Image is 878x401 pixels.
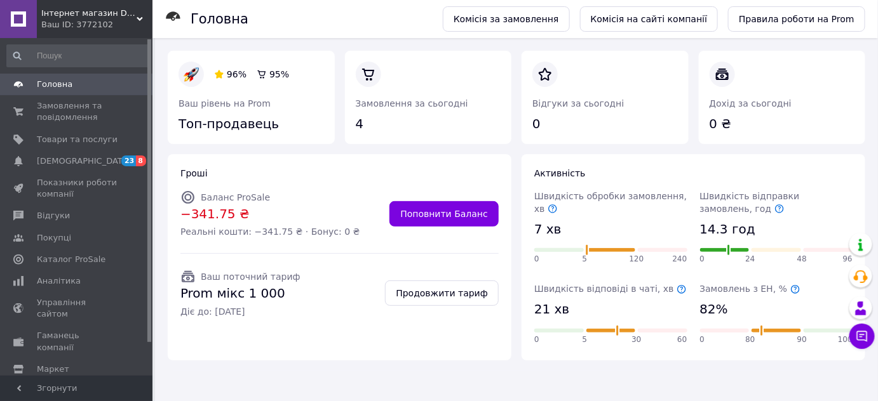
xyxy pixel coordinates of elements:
[700,220,755,239] span: 14.3 год
[180,284,301,303] span: Prom мікс 1 000
[700,300,728,319] span: 82%
[180,205,360,223] span: −341.75 ₴
[630,254,644,265] span: 120
[534,254,539,265] span: 0
[37,210,70,221] span: Відгуки
[631,334,641,345] span: 30
[583,254,588,265] span: 5
[201,192,270,202] span: Баланс ProSale
[843,254,853,265] span: 96
[37,364,69,375] span: Маркет
[180,168,208,178] span: Гроші
[534,168,586,178] span: Активність
[534,284,687,294] span: Швидкість відповіді в чаті, хв
[745,334,755,345] span: 80
[700,191,800,214] span: Швидкість відправки замовлень, год
[37,134,118,145] span: Товари та послуги
[849,324,875,349] button: Чат з покупцем
[136,155,146,166] span: 8
[37,100,118,123] span: Замовлення та повідомлення
[37,155,131,167] span: [DEMOGRAPHIC_DATA]
[6,44,150,67] input: Пошук
[700,284,800,294] span: Замовлень з ЕН, %
[583,334,588,345] span: 5
[838,334,853,345] span: 100
[41,19,152,30] div: Ваш ID: 3772102
[580,6,719,32] a: Комісія на сайті компанії
[37,232,71,244] span: Покупці
[37,177,118,200] span: Показники роботи компанії
[191,11,248,27] h1: Головна
[534,191,687,214] span: Швидкість обробки замовлення, хв
[37,275,81,287] span: Аналітика
[121,155,136,166] span: 23
[797,334,807,345] span: 90
[227,69,247,79] span: 96%
[385,280,499,306] a: Продовжити тариф
[700,254,705,265] span: 0
[797,254,807,265] span: 48
[728,6,865,32] a: Правила роботи на Prom
[389,201,499,227] a: Поповнити Баланс
[677,334,687,345] span: 60
[443,6,570,32] a: Комісія за замовлення
[37,330,118,353] span: Гаманець компанії
[700,334,705,345] span: 0
[534,334,539,345] span: 0
[37,79,72,90] span: Головна
[180,305,301,318] span: Діє до: [DATE]
[41,8,137,19] span: Інтернет магазин DeVo - різноманітні товари по доступній ціні.
[534,220,562,239] span: 7 хв
[37,297,118,320] span: Управління сайтом
[534,300,569,319] span: 21 хв
[745,254,755,265] span: 24
[37,254,105,265] span: Каталог ProSale
[180,225,360,238] span: Реальні кошти: −341.75 ₴ · Бонус: 0 ₴
[269,69,289,79] span: 95%
[673,254,687,265] span: 240
[201,272,301,282] span: Ваш поточний тариф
